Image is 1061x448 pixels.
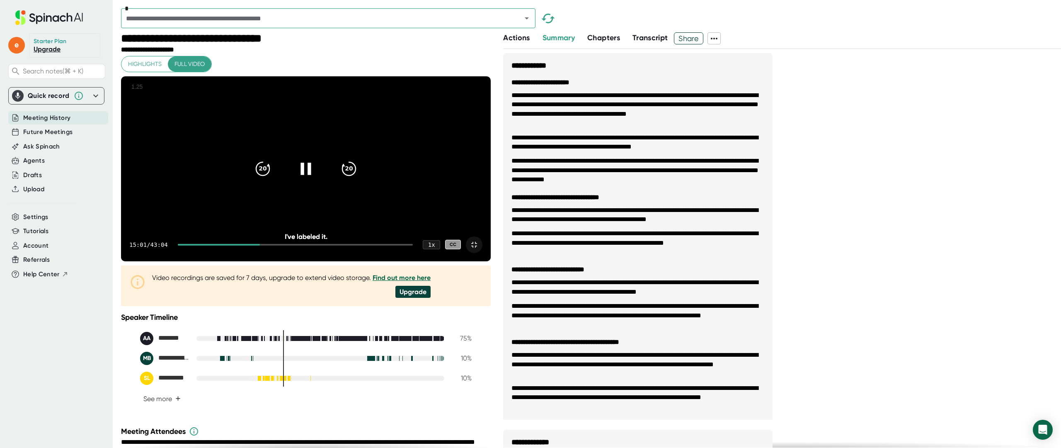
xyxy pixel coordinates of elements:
[8,37,25,54] span: e
[140,352,153,365] div: MB
[129,241,168,248] div: 15:01 / 43:04
[168,56,211,72] button: Full video
[543,32,575,44] button: Summary
[503,32,530,44] button: Actions
[23,226,48,236] button: Tutorials
[23,270,68,279] button: Help Center
[23,67,83,75] span: Search notes (⌘ + K)
[12,88,101,104] div: Quick record
[128,59,162,69] span: Highlights
[158,233,454,241] div: I've labeled it.
[451,354,472,362] div: 10 %
[174,59,205,69] span: Full video
[632,33,668,42] span: Transcript
[674,32,703,44] button: Share
[503,33,530,42] span: Actions
[23,212,48,222] button: Settings
[23,185,44,194] button: Upload
[373,274,431,282] a: Find out more here
[152,274,431,282] div: Video recordings are saved for 7 days, upgrade to extend video storage.
[521,12,533,24] button: Open
[451,334,472,342] div: 75 %
[451,374,472,382] div: 10 %
[121,313,491,322] div: Speaker Timeline
[140,332,153,345] div: AA
[140,352,190,365] div: Mohammad Baqai
[121,426,493,436] div: Meeting Attendees
[423,240,440,249] div: 1 x
[23,142,60,151] button: Ask Spinach
[28,92,70,100] div: Quick record
[543,33,575,42] span: Summary
[140,332,190,345] div: Ali Ajam
[140,392,184,406] button: See more+
[175,395,181,402] span: +
[23,156,45,166] button: Agents
[395,286,431,298] div: Upgrade
[632,32,668,44] button: Transcript
[34,38,67,45] div: Starter Plan
[23,241,48,251] button: Account
[23,170,42,180] button: Drafts
[587,32,620,44] button: Chapters
[23,127,73,137] button: Future Meetings
[34,45,61,53] a: Upgrade
[23,113,70,123] button: Meeting History
[23,270,60,279] span: Help Center
[121,56,168,72] button: Highlights
[23,255,50,265] button: Referrals
[445,240,461,249] div: CC
[140,372,190,385] div: Scott Lynn
[1033,420,1053,440] div: Open Intercom Messenger
[140,372,153,385] div: SL
[587,33,620,42] span: Chapters
[674,31,703,46] span: Share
